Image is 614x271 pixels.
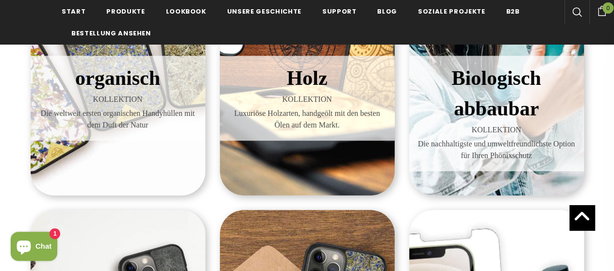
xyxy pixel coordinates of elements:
[166,7,206,16] span: Lookbook
[287,67,328,89] span: Holz
[71,22,151,44] a: Bestellung ansehen
[62,7,85,16] span: Start
[322,7,357,16] span: Support
[75,67,160,89] span: organisch
[227,7,301,16] span: Unsere Geschichte
[71,29,151,38] span: Bestellung ansehen
[418,7,485,16] span: Soziale Projekte
[227,108,387,131] span: Luxuriöse Holzarten, handgeölt mit den besten Ölen auf dem Markt.
[416,138,577,161] span: Die nachhaltigste und umweltfreundlichste Option für Ihren Phönixschutz
[38,108,198,131] span: Die weltweit ersten organischen Handyhüllen mit dem Duft der Natur
[377,7,397,16] span: Blog
[602,2,614,14] span: 0
[451,67,541,120] span: Biologisch abbaubar
[506,7,519,16] span: B2B
[589,4,614,16] a: 0
[227,94,387,105] span: KOLLEKTION
[416,124,577,136] span: KOLLEKTION
[8,232,60,263] inbox-online-store-chat: Shopify online store chat
[38,94,198,105] span: KOLLEKTION
[106,7,145,16] span: Produkte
